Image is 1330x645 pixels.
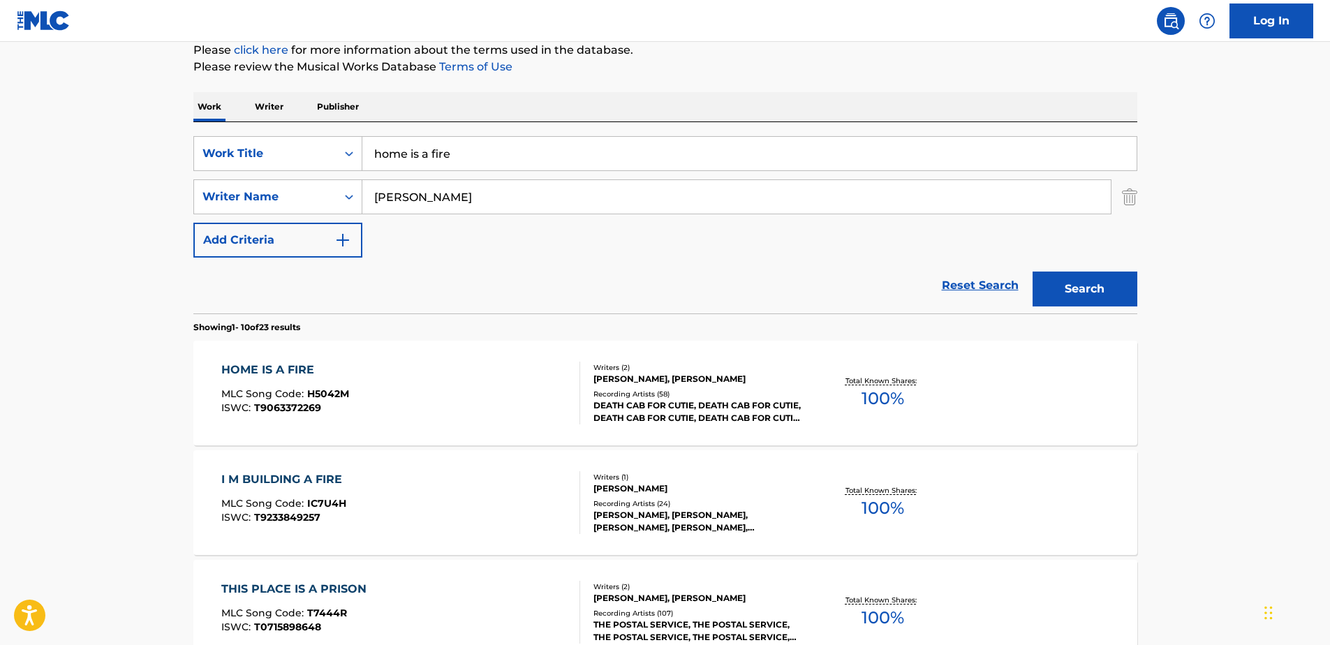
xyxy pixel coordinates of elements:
div: Work Title [202,145,328,162]
span: ISWC : [221,621,254,633]
p: Total Known Shares: [845,485,920,496]
div: HOME IS A FIRE [221,362,349,378]
div: Writers ( 2 ) [593,362,804,373]
a: Log In [1229,3,1313,38]
span: IC7U4H [307,497,346,510]
p: Writer [251,92,288,121]
div: [PERSON_NAME], [PERSON_NAME] [593,373,804,385]
div: Recording Artists ( 58 ) [593,389,804,399]
div: Recording Artists ( 24 ) [593,498,804,509]
a: HOME IS A FIREMLC Song Code:H5042MISWC:T9063372269Writers (2)[PERSON_NAME], [PERSON_NAME]Recordin... [193,341,1137,445]
p: Showing 1 - 10 of 23 results [193,321,300,334]
img: MLC Logo [17,10,71,31]
p: Please review the Musical Works Database [193,59,1137,75]
img: Delete Criterion [1122,179,1137,214]
div: I M BUILDING A FIRE [221,471,349,488]
div: [PERSON_NAME] [593,482,804,495]
button: Add Criteria [193,223,362,258]
div: Writers ( 2 ) [593,581,804,592]
img: 9d2ae6d4665cec9f34b9.svg [334,232,351,249]
button: Search [1033,272,1137,306]
a: Public Search [1157,7,1185,35]
span: ISWC : [221,401,254,414]
div: THE POSTAL SERVICE, THE POSTAL SERVICE, THE POSTAL SERVICE, THE POSTAL SERVICE, THE POSTAL SERVICE [593,618,804,644]
div: THIS PLACE IS A PRISON [221,581,374,598]
div: Drag [1264,592,1273,634]
p: Publisher [313,92,363,121]
a: click here [234,43,288,57]
div: Help [1193,7,1221,35]
img: help [1199,13,1216,29]
span: T7444R [307,607,347,619]
span: 100 % [862,386,904,411]
a: Reset Search [935,270,1026,301]
span: H5042M [307,387,349,400]
span: T0715898648 [254,621,321,633]
span: ISWC : [221,511,254,524]
div: Recording Artists ( 107 ) [593,608,804,618]
p: Please for more information about the terms used in the database. [193,42,1137,59]
a: Terms of Use [436,60,512,73]
div: [PERSON_NAME], [PERSON_NAME] [593,592,804,605]
form: Search Form [193,136,1137,313]
p: Total Known Shares: [845,376,920,386]
div: [PERSON_NAME], [PERSON_NAME], [PERSON_NAME], [PERSON_NAME], [PERSON_NAME] [593,509,804,534]
div: DEATH CAB FOR CUTIE, DEATH CAB FOR CUTIE, DEATH CAB FOR CUTIE, DEATH CAB FOR CUTIE, DEATH CAB FOR... [593,399,804,424]
div: Writers ( 1 ) [593,472,804,482]
iframe: Chat Widget [1260,578,1330,645]
span: T9063372269 [254,401,321,414]
p: Work [193,92,226,121]
span: MLC Song Code : [221,387,307,400]
p: Total Known Shares: [845,595,920,605]
span: 100 % [862,496,904,521]
span: 100 % [862,605,904,630]
a: I M BUILDING A FIREMLC Song Code:IC7U4HISWC:T9233849257Writers (1)[PERSON_NAME]Recording Artists ... [193,450,1137,555]
span: MLC Song Code : [221,607,307,619]
div: Writer Name [202,188,328,205]
img: search [1162,13,1179,29]
span: T9233849257 [254,511,320,524]
span: MLC Song Code : [221,497,307,510]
